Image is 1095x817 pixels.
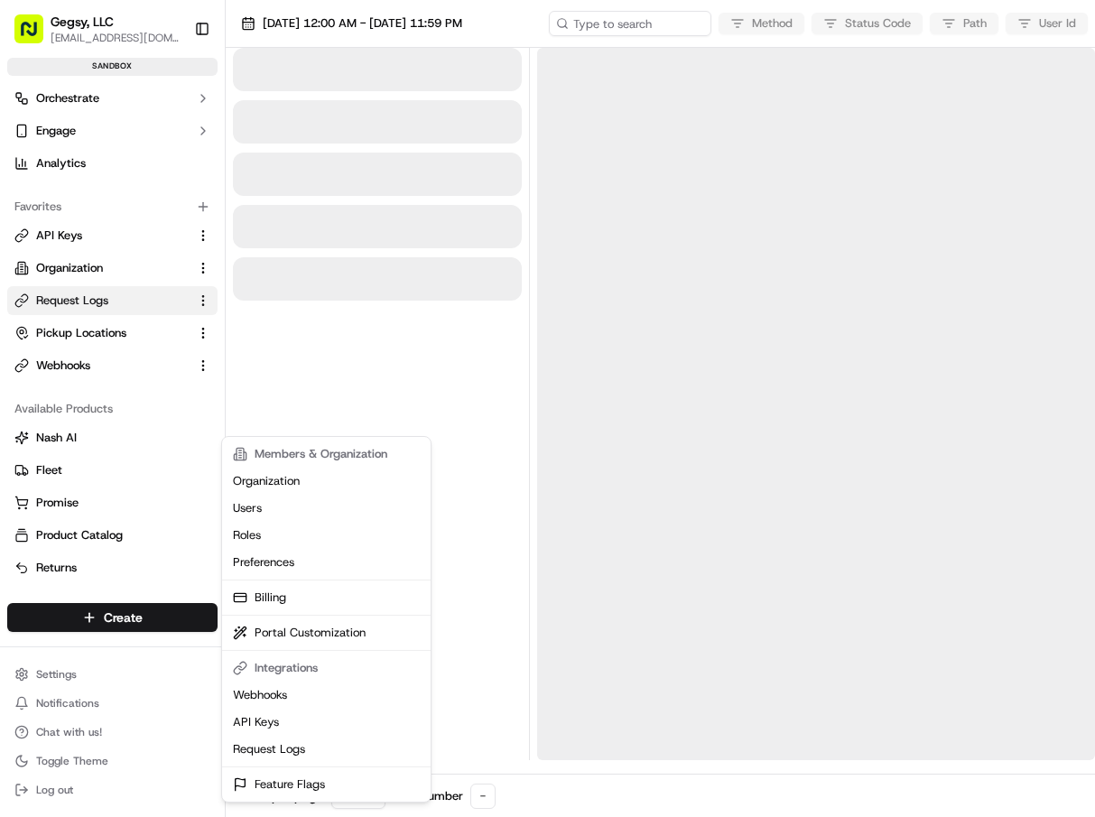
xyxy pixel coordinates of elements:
[180,448,218,461] span: Pylon
[470,784,496,809] div: -
[226,584,427,611] a: Billing
[150,280,156,294] span: •
[36,227,82,244] span: API Keys
[226,441,427,468] div: Members & Organization
[36,430,77,446] span: Nash AI
[226,709,427,736] a: API Keys
[226,549,427,576] a: Preferences
[127,447,218,461] a: Powered byPylon
[171,404,290,422] span: API Documentation
[38,172,70,205] img: 4281594248423_2fcf9dad9f2a874258b8_72.png
[51,13,114,31] span: Gegsy, LLC
[18,172,51,205] img: 1736555255976-a54dd68f-1ca7-489b-9aae-adbdc363a1c4
[153,405,167,420] div: 💻
[7,58,218,76] div: sandbox
[36,404,138,422] span: Knowledge Base
[81,172,296,190] div: Start new chat
[307,178,329,200] button: Start new chat
[226,495,427,522] a: Users
[18,405,32,420] div: 📗
[56,280,146,294] span: [PERSON_NAME]
[56,329,192,343] span: Wisdom [PERSON_NAME]
[36,725,102,739] span: Chat with us!
[36,155,86,172] span: Analytics
[36,696,99,710] span: Notifications
[226,682,427,709] a: Webhooks
[226,468,427,495] a: Organization
[36,90,99,107] span: Orchestrate
[36,260,103,276] span: Organization
[280,231,329,253] button: See all
[81,190,248,205] div: We're available if you need us!
[36,754,108,768] span: Toggle Theme
[36,123,76,139] span: Engage
[11,396,145,429] a: 📗Knowledge Base
[206,329,243,343] span: [DATE]
[226,771,427,798] a: Feature Flags
[104,608,143,627] span: Create
[36,330,51,344] img: 1736555255976-a54dd68f-1ca7-489b-9aae-adbdc363a1c4
[7,395,218,423] div: Available Products
[226,619,427,646] a: Portal Customization
[36,281,51,295] img: 1736555255976-a54dd68f-1ca7-489b-9aae-adbdc363a1c4
[196,329,202,343] span: •
[36,495,79,511] span: Promise
[36,325,126,341] span: Pickup Locations
[47,116,325,135] input: Got a question? Start typing here...
[36,462,62,478] span: Fleet
[51,31,180,45] span: [EMAIL_ADDRESS][DOMAIN_NAME]
[18,18,54,54] img: Nash
[18,235,121,249] div: Past conversations
[263,15,462,32] span: [DATE] 12:00 AM - [DATE] 11:59 PM
[36,292,108,309] span: Request Logs
[160,280,204,294] span: 1:50 AM
[18,72,329,101] p: Welcome 👋
[18,263,47,292] img: Asif Zaman Khan
[36,357,90,374] span: Webhooks
[226,655,427,682] div: Integrations
[7,192,218,221] div: Favorites
[549,11,711,36] input: Type to search
[36,527,123,543] span: Product Catalog
[18,311,47,347] img: Wisdom Oko
[145,396,297,429] a: 💻API Documentation
[226,522,427,549] a: Roles
[36,560,77,576] span: Returns
[36,783,73,797] span: Log out
[226,736,427,763] a: Request Logs
[36,667,77,682] span: Settings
